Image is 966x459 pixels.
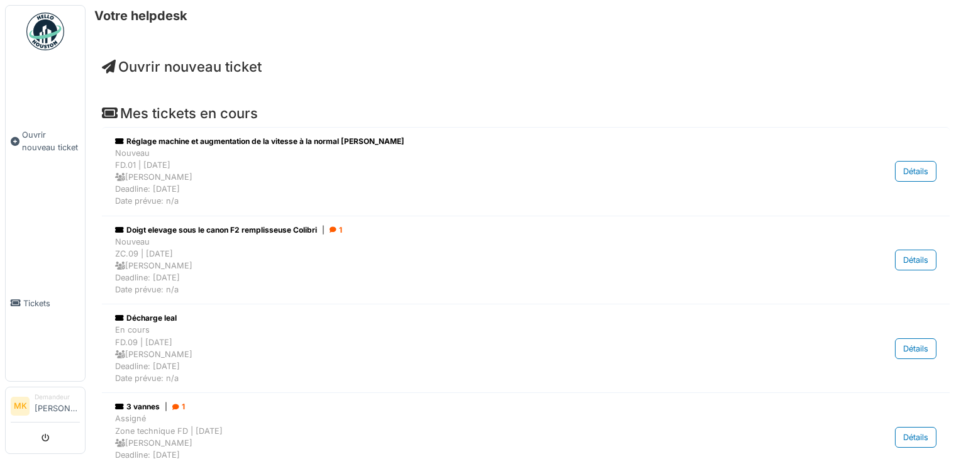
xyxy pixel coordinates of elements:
[112,309,940,387] a: Décharge leal En coursFD.09 | [DATE] [PERSON_NAME]Deadline: [DATE]Date prévue: n/a Détails
[6,57,85,225] a: Ouvrir nouveau ticket
[322,224,325,236] span: |
[102,58,262,75] a: Ouvrir nouveau ticket
[115,312,806,324] div: Décharge leal
[895,250,936,270] div: Détails
[895,427,936,448] div: Détails
[22,129,80,153] span: Ouvrir nouveau ticket
[895,338,936,359] div: Détails
[895,161,936,182] div: Détails
[165,401,167,412] span: |
[115,147,806,207] div: Nouveau FD.01 | [DATE] [PERSON_NAME] Deadline: [DATE] Date prévue: n/a
[115,224,806,236] div: Doigt elevage sous le canon F2 remplisseuse Colibri
[35,392,80,419] li: [PERSON_NAME]
[115,136,806,147] div: Réglage machine et augmentation de la vitesse à la normal [PERSON_NAME]
[11,397,30,416] li: MK
[112,133,940,211] a: Réglage machine et augmentation de la vitesse à la normal [PERSON_NAME] NouveauFD.01 | [DATE] [PE...
[6,225,85,381] a: Tickets
[11,392,80,423] a: MK Demandeur[PERSON_NAME]
[330,224,342,236] div: 1
[23,297,80,309] span: Tickets
[115,236,806,296] div: Nouveau ZC.09 | [DATE] [PERSON_NAME] Deadline: [DATE] Date prévue: n/a
[102,105,950,121] h4: Mes tickets en cours
[94,8,187,23] h6: Votre helpdesk
[26,13,64,50] img: Badge_color-CXgf-gQk.svg
[115,401,806,412] div: 3 vannes
[112,221,940,299] a: Doigt elevage sous le canon F2 remplisseuse Colibri| 1 NouveauZC.09 | [DATE] [PERSON_NAME]Deadlin...
[35,392,80,402] div: Demandeur
[172,401,185,412] div: 1
[115,324,806,384] div: En cours FD.09 | [DATE] [PERSON_NAME] Deadline: [DATE] Date prévue: n/a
